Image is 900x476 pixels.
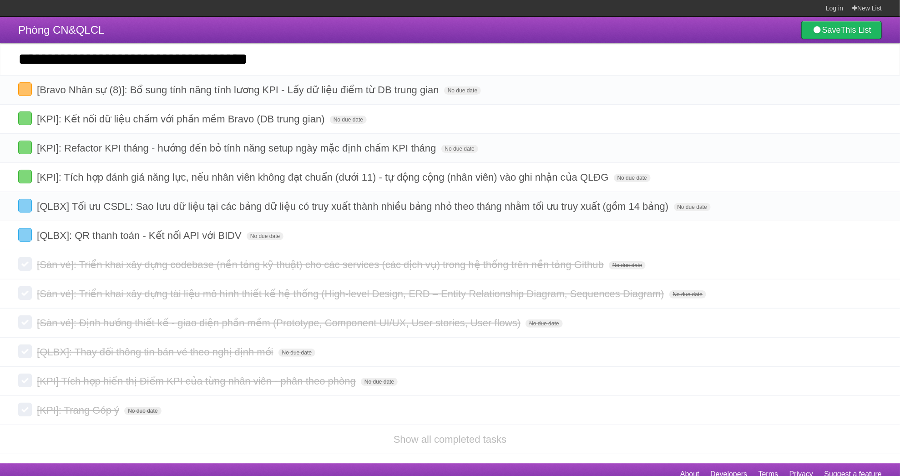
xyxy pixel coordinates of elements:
[278,349,315,357] span: No due date
[441,145,478,153] span: No due date
[841,25,871,35] b: This List
[18,403,32,416] label: Done
[361,378,398,386] span: No due date
[18,111,32,125] label: Done
[37,84,441,96] span: [Bravo Nhân sự (8)]: Bổ sung tính năng tính lương KPI - Lấy dữ liệu điểm từ DB trung gian
[18,344,32,358] label: Done
[444,86,481,95] span: No due date
[247,232,283,240] span: No due date
[18,24,104,36] span: Phòng CN&QLCL
[18,257,32,271] label: Done
[37,230,244,241] span: [QLBX]: QR thanh toán - Kết nối API với BIDV
[526,319,562,328] span: No due date
[18,141,32,154] label: Done
[18,199,32,213] label: Done
[18,286,32,300] label: Done
[614,174,651,182] span: No due date
[37,113,327,125] span: [KPI]: Kết nối dữ liệu chấm với phần mềm Bravo (DB trung gian)
[674,203,711,211] span: No due date
[37,405,121,416] span: [KPI]: Trang Góp ý
[330,116,367,124] span: No due date
[37,142,438,154] span: [KPI]: Refactor KPI tháng - hướng đến bỏ tính năng setup ngày mặc định chấm KPI tháng
[18,170,32,183] label: Done
[37,375,358,387] span: [KPI] Tích hợp hiển thị Điểm KPI của từng nhân viên - phân theo phòng
[801,21,882,39] a: SaveThis List
[37,201,671,212] span: [QLBX] Tối ưu CSDL: Sao lưu dữ liệu tại các bảng dữ liệu có truy xuất thành nhiều bảng nhỏ theo t...
[18,82,32,96] label: Done
[18,374,32,387] label: Done
[609,261,646,269] span: No due date
[37,317,523,329] span: [Sàn vé]: Định hướng thiết kế - giao diện phần mềm (Prototype, Component UI/UX, User stories, Use...
[18,228,32,242] label: Done
[394,434,506,445] a: Show all completed tasks
[18,315,32,329] label: Done
[669,290,706,299] span: No due date
[37,346,275,358] span: [QLBX]: Thay đổi thông tin bán vé theo nghị định mới
[37,288,667,299] span: [Sàn vé]: Triển khai xây dựng tài liệu mô hình thiết kế hệ thống (High-level Design, ERD – Entity...
[124,407,161,415] span: No due date
[37,259,606,270] span: [Sàn vé]: Triển khai xây dựng codebase (nền tảng kỹ thuật) cho các services (các dịch vụ) trong h...
[37,172,611,183] span: [KPI]: Tích hợp đánh giá năng lực, nếu nhân viên không đạt chuẩn (dưới 11) - tự động cộng (nhân v...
